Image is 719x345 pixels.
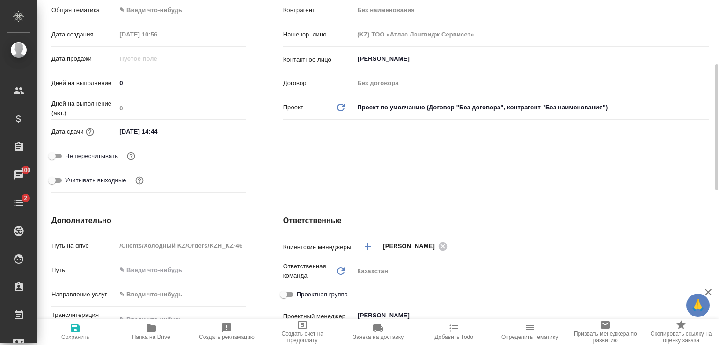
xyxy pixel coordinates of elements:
input: Пустое поле [354,76,709,90]
p: Направление услуг [51,290,116,299]
button: Создать рекламацию [189,319,265,345]
button: Сохранить [37,319,113,345]
span: Определить тематику [501,334,558,340]
div: Казахстан [354,263,709,279]
span: Скопировать ссылку на оценку заказа [649,331,713,344]
p: Дата создания [51,30,116,39]
p: Дата продажи [51,54,116,64]
p: Проектный менеджер [283,312,354,321]
div: ✎ Введи что-нибудь [119,6,234,15]
p: Клиентские менеджеры [283,243,354,252]
input: Пустое поле [354,28,709,41]
button: Включи, если не хочешь, чтобы указанная дата сдачи изменилась после переставления заказа в 'Подтв... [125,150,137,162]
input: Пустое поле [116,239,245,252]
button: Призвать менеджера по развитию [567,319,643,345]
button: Open [704,58,705,60]
button: Создать счет на предоплату [264,319,340,345]
span: Учитывать выходные [65,176,126,185]
p: Общая тематика [51,6,116,15]
a: 2 [2,191,35,215]
p: Путь на drive [51,241,116,251]
input: Пустое поле [116,101,245,115]
span: Не пересчитывать [65,151,118,161]
p: Контрагент [283,6,354,15]
p: Дней на выполнение [51,79,116,88]
a: 100 [2,163,35,187]
input: Пустое поле [354,3,709,17]
input: Пустое поле [116,28,198,41]
span: Заявка на доставку [353,334,404,340]
input: ✎ Введи что-нибудь [116,76,245,90]
button: Папка на Drive [113,319,189,345]
h4: Ответственные [283,215,709,226]
span: 🙏 [690,295,706,315]
button: Добавить Todo [416,319,492,345]
button: Скопировать ссылку на оценку заказа [643,319,719,345]
p: Ответственная команда [283,262,336,280]
p: Наше юр. лицо [283,30,354,39]
span: 2 [18,194,33,203]
input: ✎ Введи что-нибудь [116,125,198,138]
button: Определить тематику [492,319,568,345]
div: [PERSON_NAME] [383,240,450,252]
div: ✎ Введи что-нибудь [116,287,245,302]
input: ✎ Введи что-нибудь [116,263,245,277]
span: Проектная группа [297,290,348,299]
p: Проект [283,103,304,112]
div: ✎ Введи что-нибудь [119,290,234,299]
span: Папка на Drive [132,334,170,340]
p: Дата сдачи [51,127,84,137]
span: 100 [15,165,37,175]
span: Сохранить [61,334,89,340]
p: Дней на выполнение (авт.) [51,99,116,118]
span: Создать рекламацию [199,334,255,340]
span: Призвать менеджера по развитию [573,331,638,344]
span: Создать счет на предоплату [270,331,335,344]
div: Проект по умолчанию (Договор "Без договора", контрагент "Без наименования") [354,100,709,115]
button: Выбери, если сб и вс нужно считать рабочими днями для выполнения заказа. [133,174,146,187]
button: Open [704,245,705,247]
span: Добавить Todo [435,334,473,340]
p: Контактное лицо [283,55,354,65]
p: Договор [283,79,354,88]
button: 🙏 [686,294,710,317]
button: Заявка на доставку [340,319,416,345]
input: Пустое поле [116,52,198,65]
span: [PERSON_NAME] [383,242,440,251]
button: Добавить менеджера [357,235,379,258]
button: Если добавить услуги и заполнить их объемом, то дата рассчитается автоматически [84,126,96,138]
div: ✎ Введи что-нибудь [116,2,245,18]
input: ✎ Введи что-нибудь [116,313,245,326]
p: Путь [51,266,116,275]
p: Транслитерация названий [51,310,116,329]
h4: Дополнительно [51,215,246,226]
